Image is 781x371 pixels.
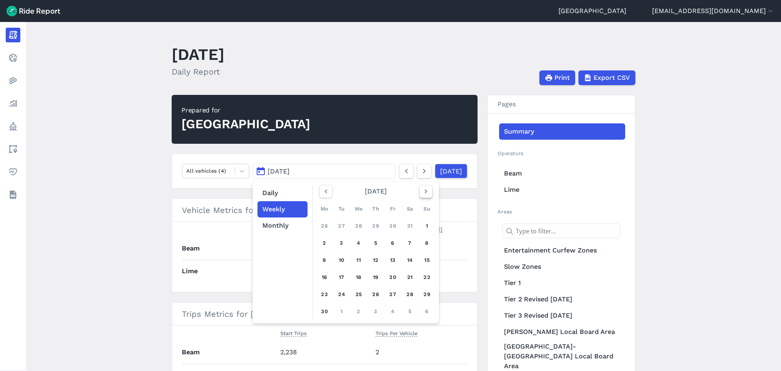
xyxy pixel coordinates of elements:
[369,288,382,301] div: 26
[182,341,277,364] th: Beam
[257,217,308,234] button: Monthly
[318,202,331,215] div: Mo
[421,271,434,284] div: 22
[6,142,20,156] a: Areas
[558,6,626,16] a: [GEOGRAPHIC_DATA]
[352,254,365,267] div: 11
[386,237,399,250] div: 6
[488,95,635,114] h3: Pages
[172,199,477,222] h3: Vehicle Metrics for [DATE]
[6,96,20,111] a: Analyze
[369,237,382,250] div: 5
[499,182,625,198] a: Lime
[386,254,399,267] div: 13
[404,202,417,215] div: Sa
[421,254,434,267] div: 15
[318,237,434,250] a: 2345678
[421,288,434,301] div: 29
[499,324,625,340] a: [PERSON_NAME] Local Board Area
[318,271,434,284] a: 16171819202122
[386,202,399,215] div: Fr
[499,291,625,307] a: Tier 2 Revised [DATE]
[499,275,625,291] a: Tier 1
[6,187,20,202] a: Datasets
[181,105,310,115] div: Prepared for
[352,271,365,284] div: 18
[268,167,290,175] span: [DATE]
[7,6,60,16] img: Ride Report
[182,260,253,282] th: Lime
[499,307,625,324] a: Tier 3 Revised [DATE]
[172,303,477,325] h3: Trips Metrics for [DATE]
[6,28,20,42] a: Report
[318,288,331,301] div: 23
[257,201,308,217] button: Weekly
[352,220,365,233] div: 28
[386,305,399,318] div: 4
[404,271,417,284] div: 21
[335,305,348,318] div: 1
[257,185,308,201] button: Daily
[277,341,372,364] td: 2,238
[318,254,434,267] a: 9101112131415
[352,288,365,301] div: 25
[386,220,399,233] div: 30
[404,237,417,250] div: 7
[421,237,434,250] div: 8
[372,341,467,364] td: 2
[369,305,382,318] div: 3
[435,164,467,178] a: [DATE]
[421,220,434,233] div: 1
[404,305,417,318] div: 5
[318,237,331,250] div: 2
[375,329,417,338] button: Trips Per Vehicle
[318,288,434,301] a: 23242526272829
[369,254,382,267] div: 12
[421,202,434,215] div: Su
[369,220,382,233] div: 29
[499,242,625,259] a: Entertainment Curfew Zones
[497,149,625,157] h2: Operators
[6,73,20,88] a: Heatmaps
[386,271,399,284] div: 20
[497,208,625,215] h2: Areas
[369,202,382,215] div: Th
[172,66,225,78] h2: Daily Report
[375,329,417,337] span: Trips Per Vehicle
[318,220,331,233] div: 26
[502,224,620,238] input: Type to filter...
[335,254,348,267] div: 10
[499,259,625,275] a: Slow Zones
[539,70,575,85] button: Print
[593,73,630,83] span: Export CSV
[182,237,253,260] th: Beam
[554,73,570,83] span: Print
[253,164,396,178] button: [DATE]
[6,119,20,134] a: Policy
[499,123,625,140] a: Summary
[280,329,307,337] span: Start Trips
[352,305,365,318] div: 2
[318,305,434,318] a: 30123456
[335,237,348,250] div: 3
[280,329,307,338] button: Start Trips
[318,271,331,284] div: 16
[578,70,635,85] button: Export CSV
[318,254,331,267] div: 9
[652,6,774,16] button: [EMAIL_ADDRESS][DOMAIN_NAME]
[352,202,365,215] div: We
[404,254,417,267] div: 14
[6,165,20,179] a: Health
[318,220,434,233] a: 2627282930311
[181,115,310,133] div: [GEOGRAPHIC_DATA]
[335,288,348,301] div: 24
[421,305,434,318] div: 6
[335,202,348,215] div: Tu
[335,220,348,233] div: 27
[386,288,399,301] div: 27
[352,237,365,250] div: 4
[404,288,417,301] div: 28
[404,220,417,233] div: 31
[318,305,331,318] div: 30
[335,271,348,284] div: 17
